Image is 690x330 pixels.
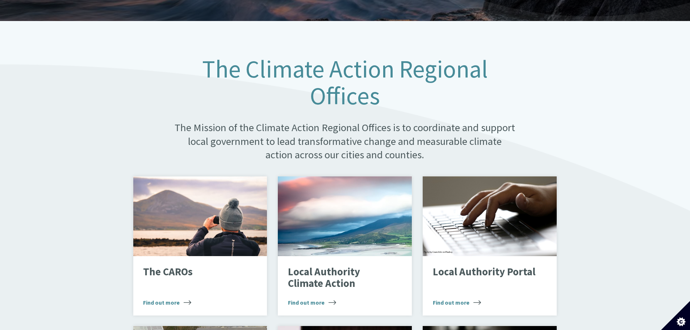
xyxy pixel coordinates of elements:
span: Find out more [143,298,191,307]
p: The Mission of the Climate Action Regional Offices is to coordinate and support local government ... [174,121,516,162]
button: Set cookie preferences [661,301,690,330]
p: The CAROs [143,266,246,278]
span: Find out more [288,298,336,307]
a: Local Authority Portal Find out more [423,176,557,316]
a: The CAROs Find out more [133,176,267,316]
span: Find out more [433,298,481,307]
p: Local Authority Climate Action [288,266,391,289]
h1: The Climate Action Regional Offices [174,56,516,109]
a: Local Authority Climate Action Find out more [278,176,412,316]
p: Local Authority Portal [433,266,536,278]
